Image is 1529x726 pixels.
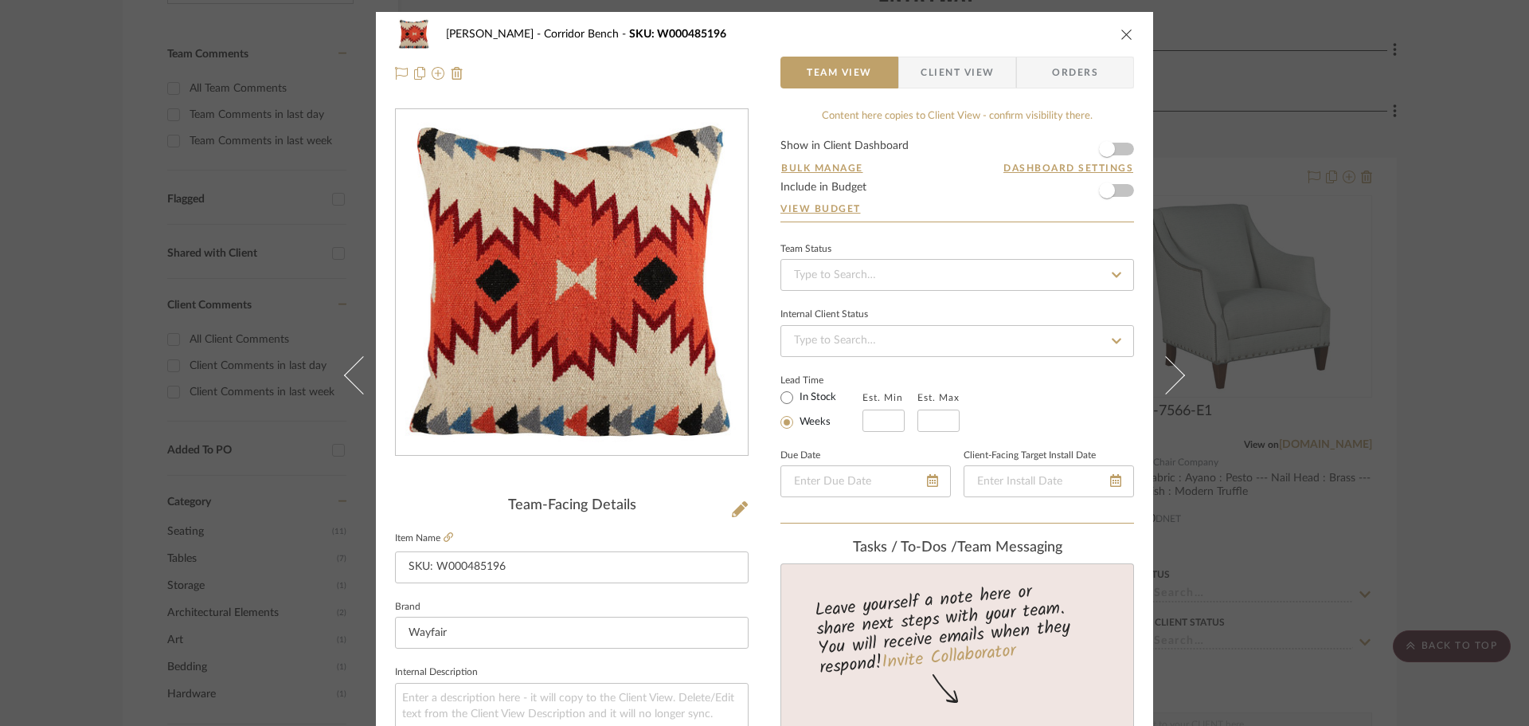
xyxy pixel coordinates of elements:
div: Content here copies to Client View - confirm visibility there. [780,108,1134,124]
label: Client-Facing Target Install Date [964,452,1096,460]
label: In Stock [796,390,836,405]
label: Est. Min [862,392,903,403]
span: SKU: W000485196 [629,29,726,40]
input: Enter Brand [395,617,749,649]
mat-radio-group: Select item type [780,387,862,432]
a: View Budget [780,202,1134,215]
img: Remove from project [451,67,463,80]
div: Team-Facing Details [395,497,749,515]
label: Internal Description [395,669,478,677]
label: Item Name [395,532,453,545]
label: Due Date [780,452,820,460]
label: Lead Time [780,373,862,387]
span: Client View [921,57,994,88]
input: Enter Item Name [395,551,749,583]
img: 9b059797-fec7-4770-b5f5-5565f1ebf3db_48x40.jpg [395,18,433,50]
span: Tasks / To-Dos / [853,540,957,555]
input: Type to Search… [780,325,1134,357]
button: Dashboard Settings [1003,161,1134,175]
a: Invite Collaborator [881,638,1017,677]
input: Type to Search… [780,259,1134,291]
div: Team Status [780,245,831,253]
label: Est. Max [917,392,960,403]
label: Weeks [796,415,831,430]
img: 9b059797-fec7-4770-b5f5-5565f1ebf3db_436x436.jpg [399,110,745,456]
button: close [1120,27,1134,41]
span: Orders [1034,57,1116,88]
span: [PERSON_NAME] [446,29,544,40]
div: 0 [396,110,748,456]
input: Enter Install Date [964,465,1134,497]
div: Leave yourself a note here or share next steps with your team. You will receive emails when they ... [779,575,1136,681]
div: team Messaging [780,540,1134,557]
span: Corridor Bench [544,29,629,40]
div: Internal Client Status [780,311,868,319]
input: Enter Due Date [780,465,951,497]
button: Bulk Manage [780,161,864,175]
span: Team View [807,57,872,88]
label: Brand [395,603,420,611]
